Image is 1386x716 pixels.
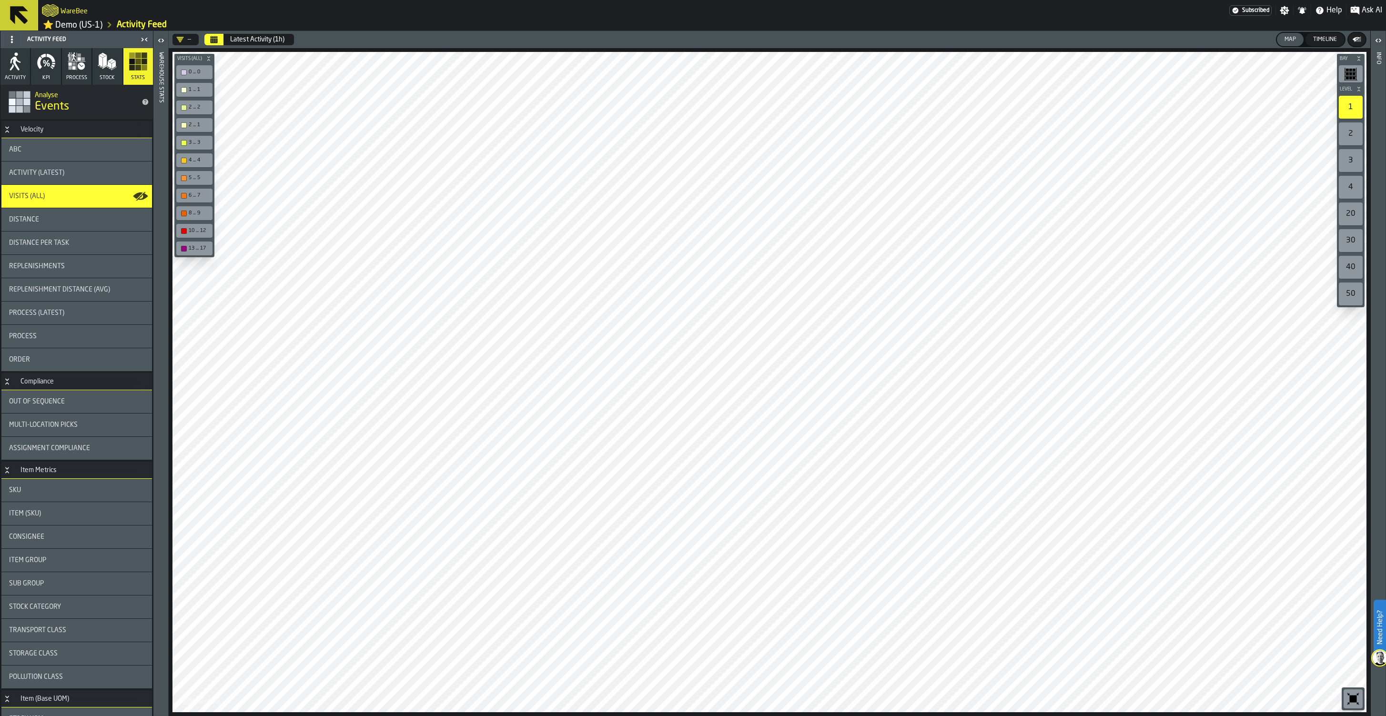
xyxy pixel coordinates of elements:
div: 3 ... 3 [189,140,210,146]
div: Title [9,603,144,611]
div: Title [9,192,144,200]
span: process [66,75,87,81]
button: button- [1337,54,1365,63]
div: stat-Process [1,325,152,348]
div: Title [9,444,144,452]
span: Bay [1338,56,1354,61]
div: Title [9,398,144,405]
div: stat-Replenishments [1,255,152,278]
div: button-toolbar-undefined [1337,201,1365,227]
div: 4 ... 4 [189,157,210,163]
a: link-to-/wh/i/103622fe-4b04-4da1-b95f-2619b9c959cc/settings/billing [1229,5,1272,16]
div: Title [9,580,144,587]
label: button-toggle-Ask AI [1346,5,1386,16]
svg: Reset zoom and position [1346,691,1361,706]
span: Help [1326,5,1342,16]
h3: title-section-Item Metrics [1,462,152,479]
div: stat-Consignee [1,525,152,548]
h3: title-section-Compliance [1,373,152,390]
a: logo-header [42,2,59,19]
span: Pollution Class [9,673,63,681]
div: 5 ... 5 [178,173,211,183]
button: Button-Velocity-open [1,126,13,133]
div: 40 [1339,256,1363,279]
div: Title [9,333,144,340]
div: Title [9,626,144,634]
label: button-toggle-Open [154,33,168,50]
div: button-toolbar-undefined [1342,687,1365,710]
div: 3 [1339,149,1363,172]
span: Subscribed [1242,7,1269,14]
div: Title [9,486,144,494]
button: Button-Item (Base UOM)-open [1,695,13,703]
div: 30 [1339,229,1363,252]
span: Out of Sequence [9,398,65,405]
div: Title [9,356,144,363]
div: stat-Order [1,348,152,371]
div: 2 ... 1 [178,120,211,130]
span: Storage Class [9,650,58,657]
div: stat-ABC [1,138,152,161]
span: Process (Latest) [9,309,64,317]
span: SKU [9,486,21,494]
div: 1 [1339,96,1363,119]
div: Title [9,533,144,541]
div: stat-Item (SKU) [1,502,152,525]
div: 2 ... 2 [189,104,210,111]
div: Title [9,556,144,564]
div: Title [9,216,144,223]
span: KPI [42,75,50,81]
div: stat-Visits (All) [1,185,152,208]
span: Level [1338,87,1354,92]
h2: Sub Title [61,6,88,15]
div: 20 [1339,202,1363,225]
div: Title [9,169,144,177]
div: 6 ... 7 [189,192,210,199]
div: Item (Base UOM) [15,695,75,703]
div: 8 ... 9 [178,208,211,218]
div: stat-Storage Class [1,642,152,665]
div: 2 [1339,122,1363,145]
label: Need Help? [1375,601,1385,654]
h2: Sub Title [35,90,134,99]
div: Title [9,510,144,517]
div: Title [9,146,144,153]
span: Stock Category [9,603,61,611]
div: Map [1281,36,1300,43]
header: Warehouse Stats [153,31,168,716]
span: Events [35,99,69,114]
div: Latest Activity (1h) [230,36,284,43]
button: button-Map [1277,33,1304,46]
div: button-toolbar-undefined [174,63,214,81]
div: Title [9,421,144,429]
span: Multi-Location Picks [9,421,78,429]
div: button-toolbar-undefined [1337,121,1365,147]
span: Item Group [9,556,46,564]
div: 10 ... 12 [189,228,210,234]
label: button-toggle-Close me [138,34,151,45]
button: button- [1348,33,1366,46]
div: Title [9,673,144,681]
span: Distance per Task [9,239,69,247]
span: Process [9,333,37,340]
div: stat-Process (Latest) [1,302,152,324]
div: stat-Distance per Task [1,232,152,254]
button: button-Timeline [1305,33,1345,46]
div: button-toolbar-undefined [174,169,214,187]
div: button-toolbar-undefined [1337,63,1365,84]
div: Menu Subscription [1229,5,1272,16]
div: button-toolbar-undefined [1337,94,1365,121]
div: stat-Assignment Compliance [1,437,152,460]
button: button- [174,54,214,63]
div: Title [9,286,144,293]
label: button-toggle-Open [1372,33,1385,50]
button: button- [1337,84,1365,94]
div: button-toolbar-undefined [1337,147,1365,174]
div: button-toolbar-undefined [1337,281,1365,307]
div: Info [1375,50,1382,714]
div: button-toolbar-undefined [174,151,214,169]
span: Visits (All) [9,192,45,200]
